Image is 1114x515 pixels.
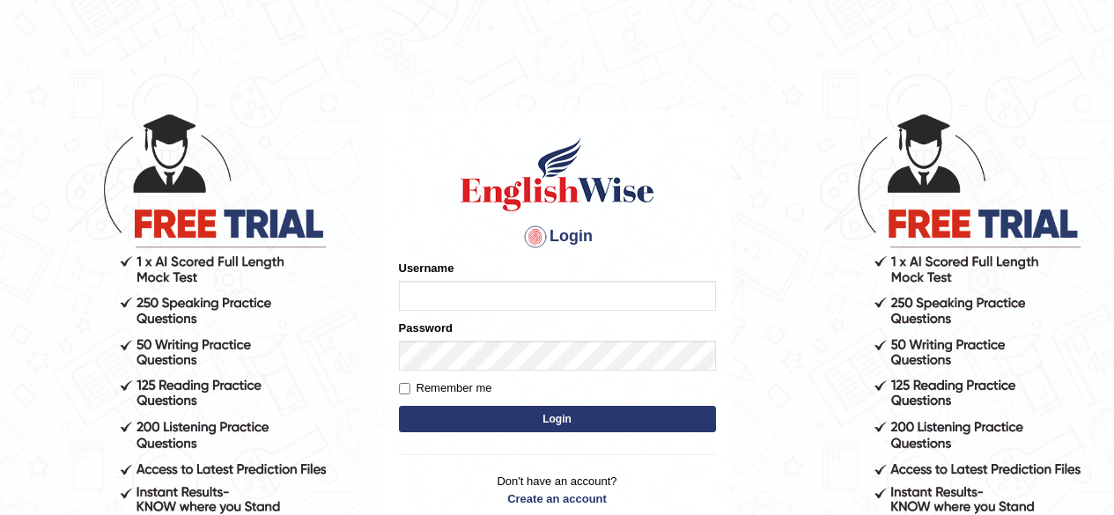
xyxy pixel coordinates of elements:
[399,383,410,394] input: Remember me
[457,135,658,214] img: Logo of English Wise sign in for intelligent practice with AI
[399,406,716,432] button: Login
[399,223,716,251] h4: Login
[399,490,716,507] a: Create an account
[399,379,492,397] label: Remember me
[399,320,453,336] label: Password
[399,260,454,276] label: Username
